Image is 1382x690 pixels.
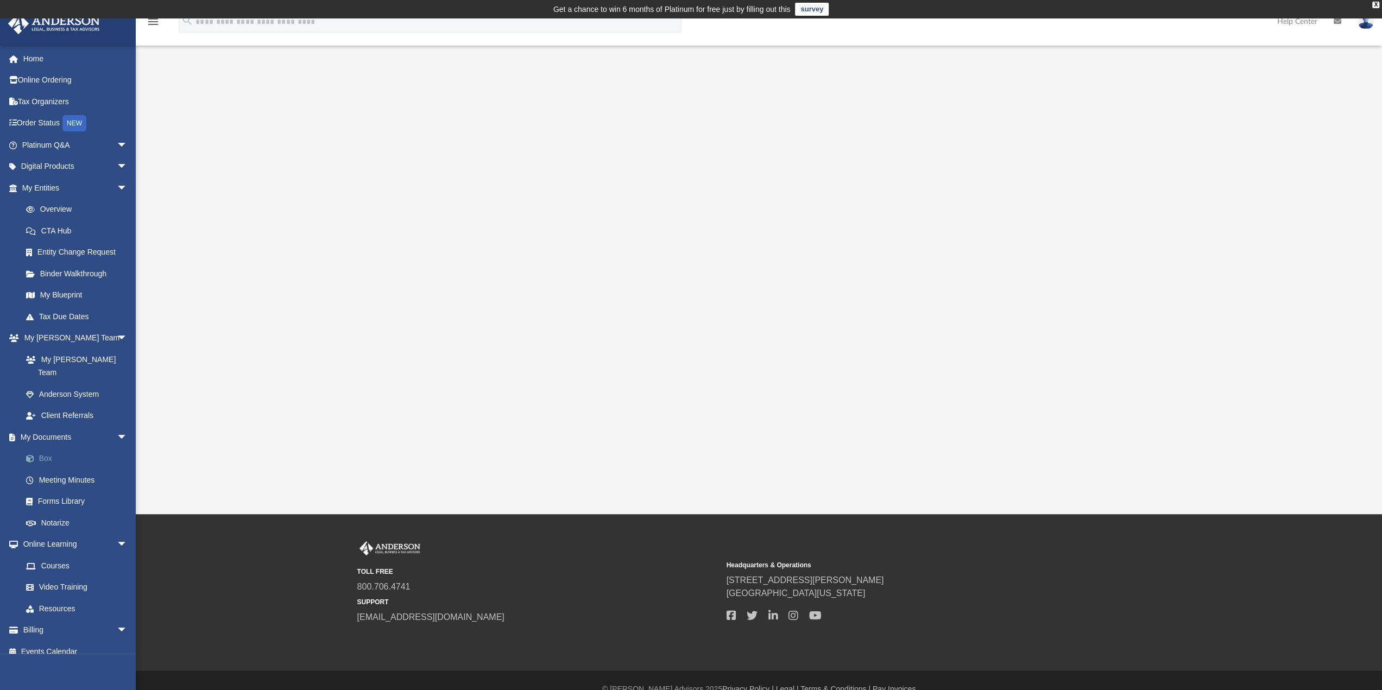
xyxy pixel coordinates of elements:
[8,48,144,69] a: Home
[181,15,193,27] i: search
[15,349,133,383] a: My [PERSON_NAME] Team
[15,491,138,512] a: Forms Library
[357,597,719,607] small: SUPPORT
[357,582,411,591] a: 800.706.4741
[8,112,144,135] a: Order StatusNEW
[8,534,138,555] a: Online Learningarrow_drop_down
[15,306,144,327] a: Tax Due Dates
[5,13,103,34] img: Anderson Advisors Platinum Portal
[727,588,866,598] a: [GEOGRAPHIC_DATA][US_STATE]
[15,512,144,534] a: Notarize
[8,327,138,349] a: My [PERSON_NAME] Teamarrow_drop_down
[15,405,138,427] a: Client Referrals
[357,541,422,555] img: Anderson Advisors Platinum Portal
[15,448,144,470] a: Box
[553,3,791,16] div: Get a chance to win 6 months of Platinum for free just by filling out this
[8,426,144,448] a: My Documentsarrow_drop_down
[795,3,829,16] a: survey
[117,156,138,178] span: arrow_drop_down
[1358,14,1374,29] img: User Pic
[117,177,138,199] span: arrow_drop_down
[117,327,138,350] span: arrow_drop_down
[117,534,138,556] span: arrow_drop_down
[1372,2,1379,8] div: close
[117,426,138,448] span: arrow_drop_down
[8,641,144,662] a: Events Calendar
[357,612,504,622] a: [EMAIL_ADDRESS][DOMAIN_NAME]
[15,383,138,405] a: Anderson System
[727,575,884,585] a: [STREET_ADDRESS][PERSON_NAME]
[8,69,144,91] a: Online Ordering
[15,555,138,577] a: Courses
[727,560,1088,570] small: Headquarters & Operations
[117,134,138,156] span: arrow_drop_down
[15,577,133,598] a: Video Training
[15,469,144,491] a: Meeting Minutes
[15,284,138,306] a: My Blueprint
[62,115,86,131] div: NEW
[147,15,160,28] i: menu
[8,134,144,156] a: Platinum Q&Aarrow_drop_down
[15,242,144,263] a: Entity Change Request
[8,91,144,112] a: Tax Organizers
[8,156,144,178] a: Digital Productsarrow_drop_down
[15,199,144,220] a: Overview
[15,220,144,242] a: CTA Hub
[15,598,138,619] a: Resources
[8,619,144,641] a: Billingarrow_drop_down
[8,177,144,199] a: My Entitiesarrow_drop_down
[117,619,138,642] span: arrow_drop_down
[357,567,719,577] small: TOLL FREE
[15,263,144,284] a: Binder Walkthrough
[147,21,160,28] a: menu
